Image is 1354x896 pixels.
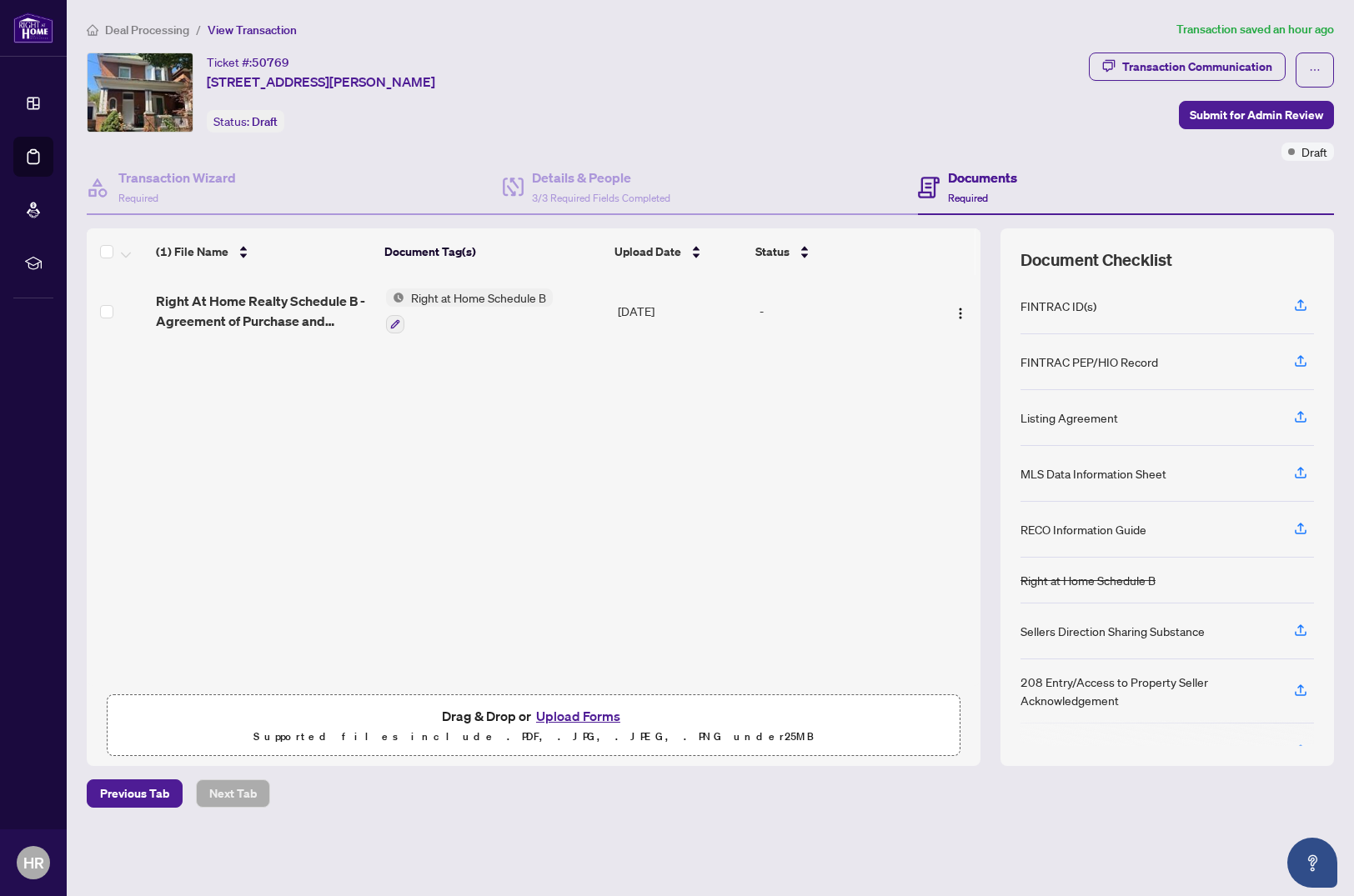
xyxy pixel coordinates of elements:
h4: Transaction Wizard [118,168,236,188]
span: (1) File Name [156,243,228,261]
button: Open asap [1287,838,1337,888]
span: Required [118,192,158,204]
img: Logo [954,307,967,320]
h4: Details & People [532,168,670,188]
div: Sellers Direction Sharing Substance [1021,622,1205,640]
div: MLS Data Information Sheet [1021,464,1166,483]
p: Supported files include .PDF, .JPG, .JPEG, .PNG under 25 MB [118,727,950,747]
div: Right at Home Schedule B [1021,571,1156,589]
span: Upload Date [614,243,681,261]
button: Status IconRight at Home Schedule B [386,288,553,333]
th: (1) File Name [149,228,378,275]
button: Previous Tab [87,779,183,808]
div: Transaction Communication [1122,53,1272,80]
span: Status [755,243,790,261]
span: Deal Processing [105,23,189,38]
span: Document Checklist [1021,248,1172,272]
div: - [760,302,924,320]
div: FINTRAC ID(s) [1021,297,1096,315]
li: / [196,20,201,39]
td: [DATE] [611,275,753,347]
th: Document Tag(s) [378,228,609,275]
span: Right at Home Schedule B [404,288,553,307]
button: Next Tab [196,779,270,808]
button: Upload Forms [531,705,625,727]
span: home [87,24,98,36]
span: ellipsis [1309,64,1321,76]
span: HR [23,851,44,874]
span: Right At Home Realty Schedule B - Agreement of Purchase and Sale.pdf [156,291,372,331]
span: Drag & Drop or [442,705,625,727]
span: Drag & Drop orUpload FormsSupported files include .PDF, .JPG, .JPEG, .PNG under25MB [108,695,960,757]
article: Transaction saved an hour ago [1176,20,1334,39]
div: 208 Entry/Access to Property Seller Acknowledgement [1021,673,1274,709]
div: Status: [207,110,284,133]
th: Status [749,228,925,275]
span: View Transaction [208,23,297,38]
img: logo [13,13,53,43]
span: [STREET_ADDRESS][PERSON_NAME] [207,72,435,92]
span: Draft [1301,143,1327,161]
img: Status Icon [386,288,404,307]
span: 50769 [252,55,289,70]
th: Upload Date [608,228,749,275]
div: RECO Information Guide [1021,520,1146,538]
div: FINTRAC PEP/HIO Record [1021,353,1158,371]
span: 3/3 Required Fields Completed [532,192,670,204]
button: Transaction Communication [1089,53,1286,81]
span: Draft [252,114,278,129]
img: IMG-40763075_1.jpg [88,53,193,132]
button: Logo [947,298,974,324]
div: Listing Agreement [1021,408,1118,427]
h4: Documents [948,168,1017,188]
div: Ticket #: [207,53,289,72]
span: Required [948,192,988,204]
span: Previous Tab [100,780,169,807]
span: Submit for Admin Review [1190,102,1323,128]
button: Submit for Admin Review [1179,101,1334,129]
